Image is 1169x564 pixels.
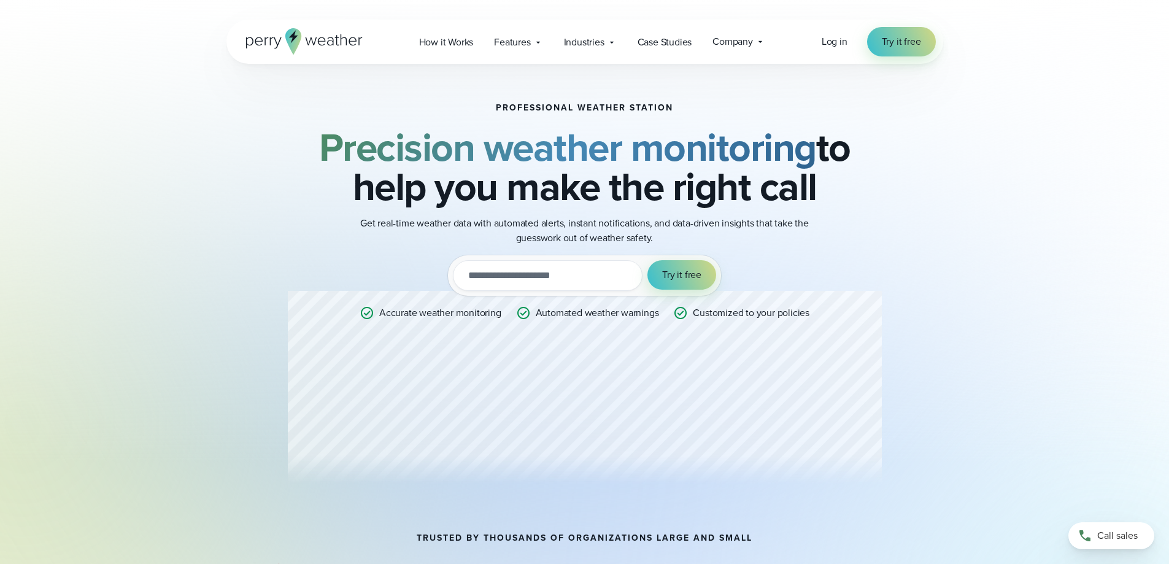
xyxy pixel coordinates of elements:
[647,260,716,290] button: Try it free
[693,306,809,320] p: Customized to your policies
[564,35,604,50] span: Industries
[822,34,847,48] span: Log in
[409,29,484,55] a: How it Works
[496,103,673,113] h1: Professional Weather Station
[417,533,752,543] h2: TRUSTED BY THOUSANDS OF ORGANIZATIONS LARGE AND SMALL
[627,29,703,55] a: Case Studies
[494,35,530,50] span: Features
[1097,528,1138,543] span: Call sales
[536,306,659,320] p: Automated weather warnings
[712,34,753,49] span: Company
[319,118,816,176] strong: Precision weather monitoring
[638,35,692,50] span: Case Studies
[288,128,882,206] h2: to help you make the right call
[822,34,847,49] a: Log in
[339,216,830,245] p: Get real-time weather data with automated alerts, instant notifications, and data-driven insights...
[419,35,474,50] span: How it Works
[662,268,701,282] span: Try it free
[882,34,921,49] span: Try it free
[379,306,501,320] p: Accurate weather monitoring
[867,27,936,56] a: Try it free
[1068,522,1154,549] a: Call sales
